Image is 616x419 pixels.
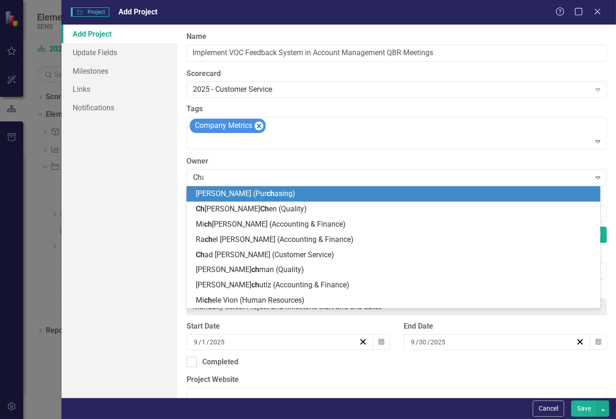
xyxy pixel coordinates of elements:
span: Ch [196,250,205,259]
label: Owner [187,156,607,167]
span: / [206,338,209,346]
div: Completed [202,357,238,368]
span: / [199,338,201,346]
span: ch [251,265,259,274]
span: ch [204,296,212,305]
span: Mi ele Vion (Human Resources) [196,296,305,305]
input: Project Name [187,44,607,62]
label: Scorecard [187,69,607,79]
span: ch [251,280,259,289]
span: Project [71,7,109,17]
button: Cancel [533,400,564,417]
span: ch [267,189,274,198]
a: Milestones [62,62,177,80]
span: Ra el [PERSON_NAME] (Accounting & Finance) [196,235,354,244]
span: ch [205,235,212,244]
label: Tags [187,104,607,114]
span: [PERSON_NAME] (Pur asing) [196,189,295,198]
div: 2025 - Customer Service [193,84,590,95]
span: ch [204,220,212,229]
span: [PERSON_NAME] man (Quality) [196,265,304,274]
label: Project Website [187,375,607,385]
span: Ch [260,204,269,213]
div: End Date [404,321,607,332]
a: Update Fields [62,43,177,62]
a: Notifications [62,98,177,117]
span: Add Project [118,7,157,16]
span: Company Metrics [195,121,252,130]
div: Remove [object Object] [255,121,263,130]
span: [PERSON_NAME] en (Quality) [196,204,307,213]
span: Ch [196,204,205,213]
span: ad [PERSON_NAME] (Customer Service) [196,250,334,259]
a: Links [62,80,177,98]
span: / [416,338,418,346]
span: / [427,338,430,346]
a: Add Project [62,25,177,43]
label: Name [187,32,607,42]
button: Save [571,400,597,417]
div: Start Date [187,321,390,332]
span: Mi [PERSON_NAME] (Accounting & Finance) [196,220,346,229]
span: [PERSON_NAME] utlz (Accounting & Finance) [196,280,349,289]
